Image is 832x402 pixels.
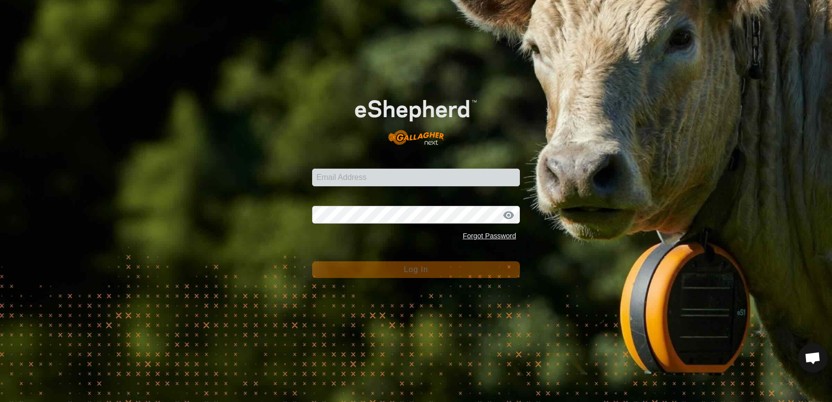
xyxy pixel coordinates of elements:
div: Open chat [798,343,828,373]
button: Log In [312,261,520,278]
input: Email Address [312,169,520,186]
span: Log In [404,265,428,274]
img: E-shepherd Logo [333,82,499,153]
a: Forgot Password [463,232,516,240]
